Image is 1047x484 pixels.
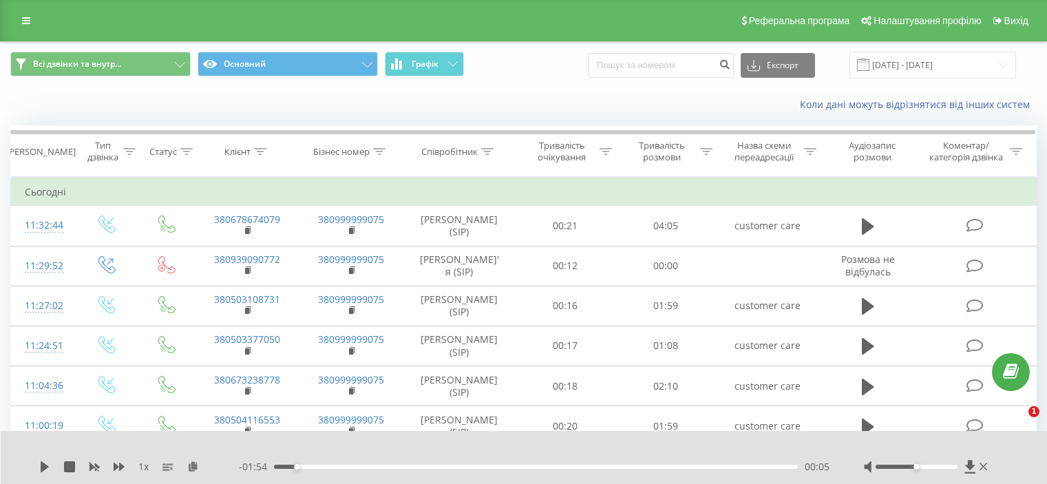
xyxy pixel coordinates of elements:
span: Вихід [1004,15,1028,26]
a: 380503108731 [214,293,280,306]
td: customer care [715,326,819,366]
div: Accessibility label [294,464,299,470]
td: [PERSON_NAME] (SIP) [403,406,516,446]
span: Графік [412,59,438,69]
div: 11:00:19 [25,412,61,439]
div: Співробітник [421,146,478,158]
span: - 01:54 [239,460,274,474]
td: 00:21 [516,206,615,246]
a: 380999999075 [318,253,384,266]
div: Статус [149,146,177,158]
td: Сьогодні [11,178,1037,206]
div: Тривалість розмови [628,140,697,163]
span: 1 x [138,460,149,474]
td: 00:20 [516,406,615,446]
td: 00:17 [516,326,615,366]
td: customer care [715,406,819,446]
td: [PERSON_NAME] (SIP) [403,286,516,326]
iframe: Intercom live chat [1000,406,1033,439]
td: 01:08 [615,326,715,366]
a: 380503377050 [214,333,280,346]
span: Налаштування профілю [874,15,981,26]
span: 1 [1028,406,1039,417]
div: Клієнт [224,146,251,158]
td: 01:59 [615,406,715,446]
div: 11:27:02 [25,293,61,319]
div: 11:32:44 [25,212,61,239]
td: [PERSON_NAME]'я (SIP) [403,246,516,286]
a: 380678674079 [214,213,280,226]
a: 380673238778 [214,373,280,386]
input: Пошук за номером [588,53,734,78]
div: Аудіозапис розмови [832,140,913,163]
a: 380939090772 [214,253,280,266]
td: 00:00 [615,246,715,286]
button: Графік [385,52,464,76]
button: Основний [198,52,378,76]
span: Розмова не відбулась [841,253,895,278]
td: [PERSON_NAME] (SIP) [403,206,516,246]
a: 380999999075 [318,333,384,346]
div: 11:24:51 [25,333,61,359]
a: 380999999075 [318,413,384,426]
div: Назва схеми переадресації [728,140,801,163]
a: 380999999075 [318,213,384,226]
td: 04:05 [615,206,715,246]
a: 380504116553 [214,413,280,426]
a: 380999999075 [318,373,384,386]
td: customer care [715,286,819,326]
div: [PERSON_NAME] [6,146,76,158]
td: 00:18 [516,366,615,406]
td: [PERSON_NAME] (SIP) [403,326,516,366]
button: Всі дзвінки та внутр... [10,52,191,76]
div: Тип дзвінка [87,140,119,163]
td: customer care [715,366,819,406]
div: Коментар/категорія дзвінка [926,140,1006,163]
span: Всі дзвінки та внутр... [33,59,121,70]
td: 00:12 [516,246,615,286]
td: 02:10 [615,366,715,406]
div: Тривалість очікування [528,140,597,163]
div: 11:29:52 [25,253,61,280]
span: Реферальна програма [749,15,850,26]
a: Коли дані можуть відрізнятися вiд інших систем [800,98,1037,111]
div: Accessibility label [913,464,919,470]
td: 00:16 [516,286,615,326]
button: Експорт [741,53,815,78]
a: 380999999075 [318,293,384,306]
td: customer care [715,206,819,246]
td: [PERSON_NAME] (SIP) [403,366,516,406]
td: 01:59 [615,286,715,326]
div: Бізнес номер [313,146,370,158]
span: 00:05 [805,460,829,474]
div: 11:04:36 [25,372,61,399]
